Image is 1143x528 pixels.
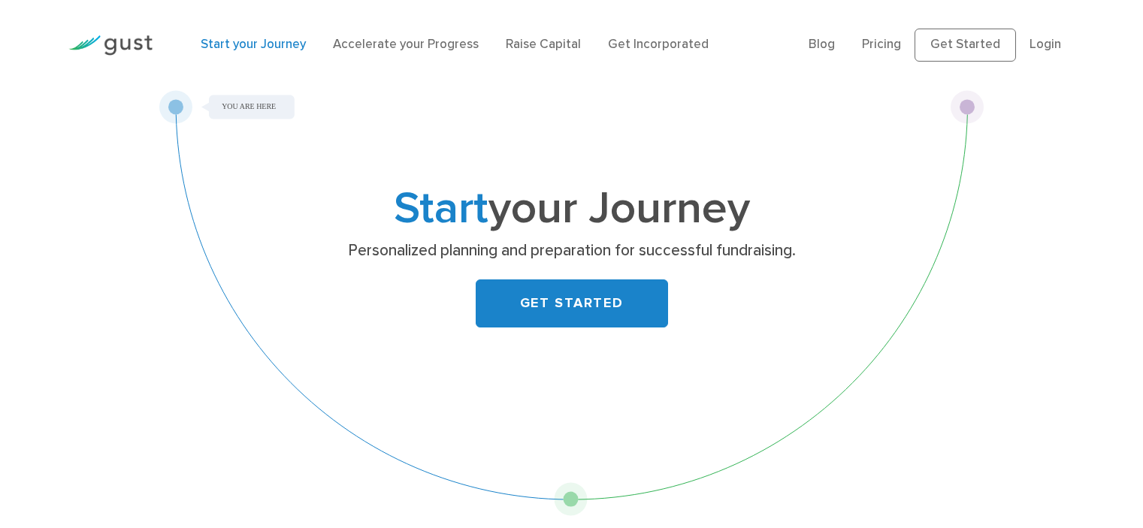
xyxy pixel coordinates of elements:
a: Accelerate your Progress [333,37,479,52]
span: Start [394,182,488,235]
a: Get Incorporated [608,37,709,52]
a: Pricing [862,37,901,52]
a: Raise Capital [506,37,581,52]
a: Start your Journey [201,37,306,52]
img: Gust Logo [68,35,153,56]
a: Get Started [915,29,1016,62]
h1: your Journey [275,189,869,230]
p: Personalized planning and preparation for successful fundraising. [280,240,863,261]
a: Blog [809,37,835,52]
a: Login [1030,37,1061,52]
a: GET STARTED [476,279,668,327]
